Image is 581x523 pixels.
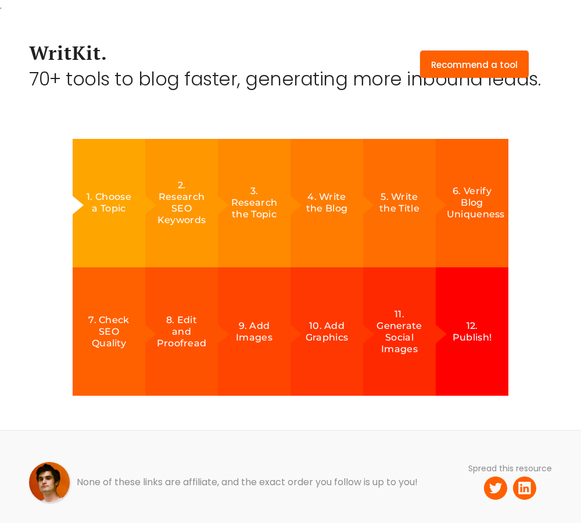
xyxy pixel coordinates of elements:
[302,191,353,214] div: 4. Write the Blog
[29,73,540,85] div: 70+ tools to blog faster, generating more inbound leads.
[29,47,107,59] a: WritKit.
[374,191,425,214] div: 5. Write the Title
[77,477,418,488] div: None of these links are affiliate, and the exact order you follow is up to you!
[302,320,353,343] div: 10. Add Graphics
[84,191,135,214] div: 1. Choose a Topic
[447,320,498,343] div: 12. Publish!
[229,185,280,220] div: 3. Research the Topic
[374,309,425,355] div: 11. Generate Social Images
[447,185,498,220] div: 6. Verify Blog Uniqueness
[156,180,207,226] div: 2. Research SEO Keywords
[84,314,135,349] div: 7. Check SEO Quality
[156,314,207,349] div: 8. Edit and Proofread
[420,51,529,78] a: Recommend a tool
[468,463,552,474] div: Spread this resource
[229,320,280,343] div: 9. Add Images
